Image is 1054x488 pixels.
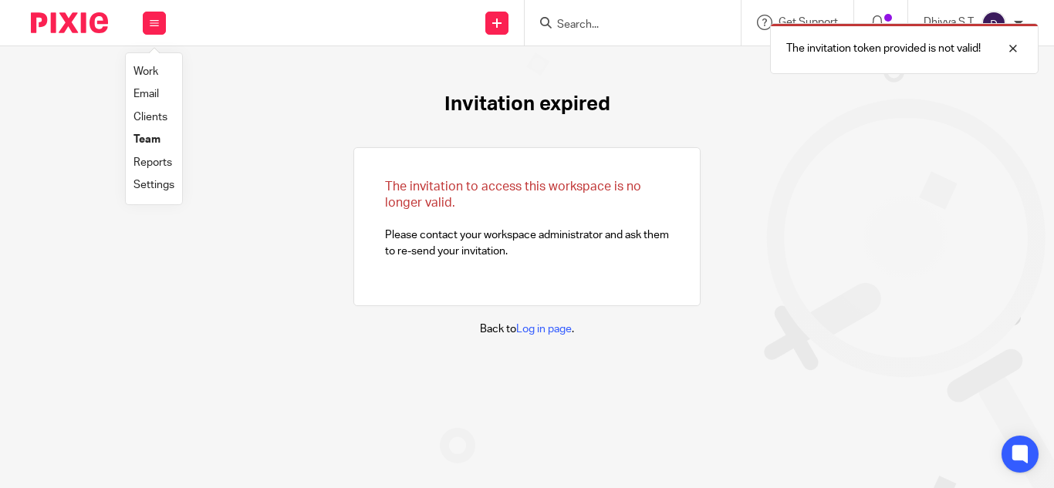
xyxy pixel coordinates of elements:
[133,180,174,190] a: Settings
[133,112,167,123] a: Clients
[133,134,160,145] a: Team
[133,66,158,77] a: Work
[981,11,1006,35] img: svg%3E
[786,41,981,56] p: The invitation token provided is not valid!
[133,157,172,168] a: Reports
[385,180,641,209] span: The invitation to access this workspace is no longer valid.
[31,12,108,33] img: Pixie
[516,324,572,335] a: Log in page
[444,93,610,116] h1: Invitation expired
[385,179,669,259] p: Please contact your workspace administrator and ask them to re-send your invitation.
[480,321,574,337] p: Back to .
[133,89,159,99] a: Email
